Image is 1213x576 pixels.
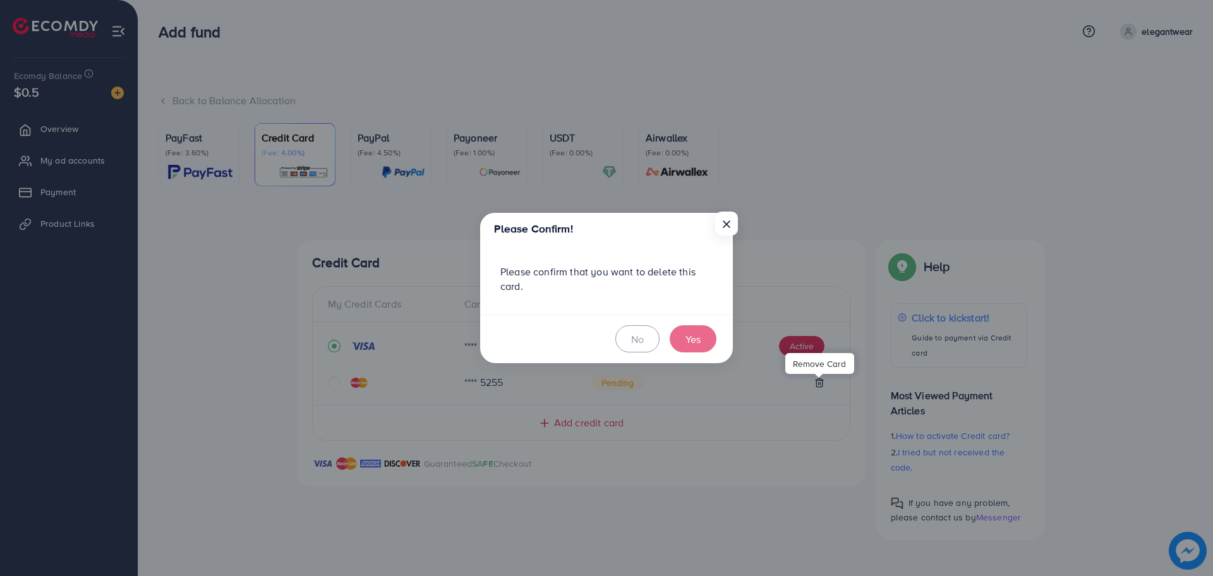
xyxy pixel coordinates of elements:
button: No [615,325,660,352]
div: Remove Card [785,353,854,374]
div: Please confirm that you want to delete this card. [480,244,733,314]
button: Yes [670,325,716,352]
h5: Please Confirm! [494,221,572,237]
button: Close [715,212,738,236]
